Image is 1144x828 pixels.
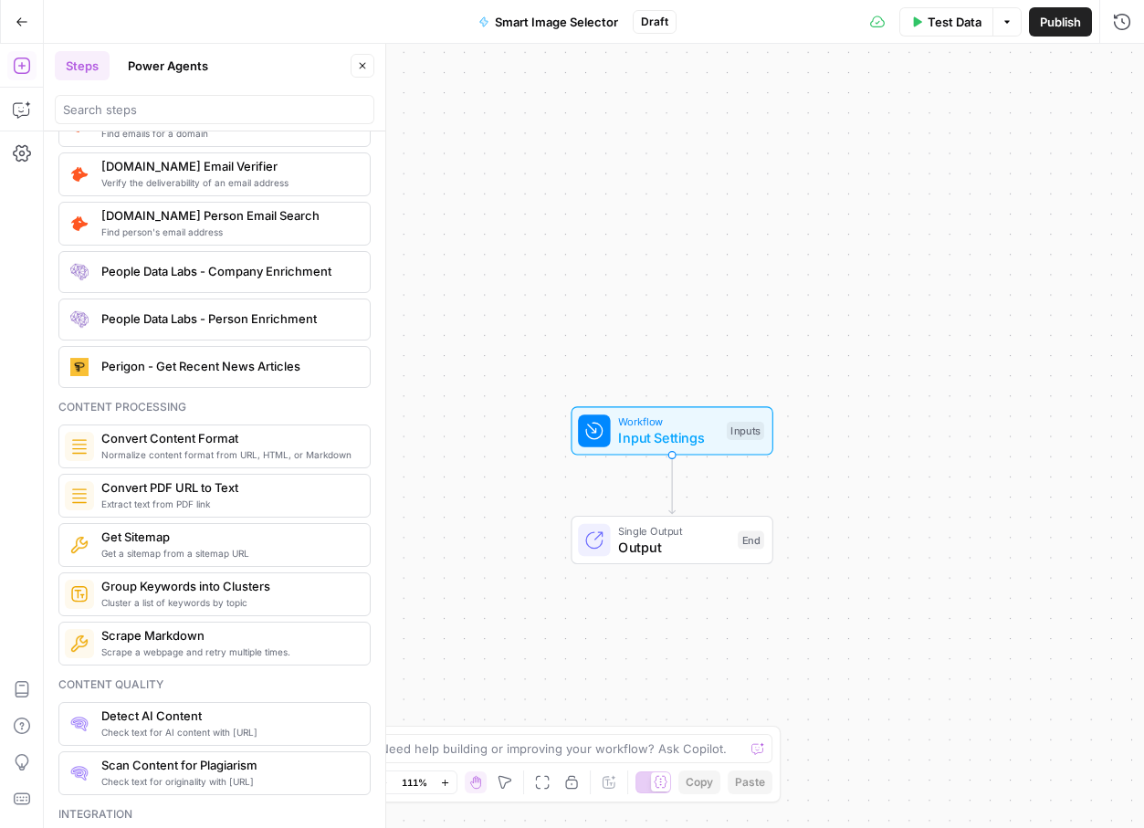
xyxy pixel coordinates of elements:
[618,428,719,448] span: Input Settings
[495,13,618,31] span: Smart Image Selector
[101,707,355,725] span: Detect AI Content
[101,429,355,447] span: Convert Content Format
[467,7,629,37] button: Smart Image Selector
[618,523,729,540] span: Single Output
[70,358,89,376] img: jle3u2szsrfnwtkz0xrwrcblgop0
[101,645,355,659] span: Scrape a webpage and retry multiple times.
[101,774,355,789] span: Check text for originality with [URL]
[686,774,713,791] span: Copy
[101,157,355,175] span: [DOMAIN_NAME] Email Verifier
[70,263,89,281] img: lpaqdqy7dn0qih3o8499dt77wl9d
[101,497,355,511] span: Extract text from PDF link
[618,414,719,430] span: Workflow
[641,14,668,30] span: Draft
[70,215,89,233] img: pda2t1ka3kbvydj0uf1ytxpc9563
[402,775,427,790] span: 111%
[70,165,89,183] img: pldo0csms1a1dhwc6q9p59if9iaj
[70,715,89,733] img: 0h7jksvol0o4df2od7a04ivbg1s0
[101,357,355,375] span: Perigon - Get Recent News Articles
[101,546,355,561] span: Get a sitemap from a sitemap URL
[101,447,355,462] span: Normalize content format from URL, HTML, or Markdown
[928,13,981,31] span: Test Data
[101,175,355,190] span: Verify the deliverability of an email address
[101,206,355,225] span: [DOMAIN_NAME] Person Email Search
[70,536,89,554] img: f4ipyughhjoltrt2pmrkdvcgegex
[55,51,110,80] button: Steps
[58,806,371,823] div: Integration
[101,725,355,739] span: Check text for AI content with [URL]
[101,528,355,546] span: Get Sitemap
[515,516,828,564] div: Single OutputOutputEnd
[70,487,89,505] img: 62yuwf1kr9krw125ghy9mteuwaw4
[70,310,89,329] img: rmubdrbnbg1gnbpnjb4bpmji9sfb
[101,626,355,645] span: Scrape Markdown
[101,577,355,595] span: Group Keywords into Clusters
[1029,7,1092,37] button: Publish
[101,309,355,328] span: People Data Labs - Person Enrichment
[678,770,720,794] button: Copy
[735,774,765,791] span: Paste
[728,770,772,794] button: Paste
[70,634,89,653] img: jlmgu399hrhymlku2g1lv3es8mdc
[101,595,355,610] span: Cluster a list of keywords by topic
[70,585,89,603] img: 14hgftugzlhicq6oh3k7w4rc46c1
[58,399,371,415] div: Content processing
[899,7,992,37] button: Test Data
[738,531,764,550] div: End
[727,422,764,440] div: Inputs
[101,756,355,774] span: Scan Content for Plagiarism
[101,262,355,280] span: People Data Labs - Company Enrichment
[618,537,729,557] span: Output
[70,764,89,782] img: g05n0ak81hcbx2skfcsf7zupj8nr
[101,225,355,239] span: Find person's email address
[1040,13,1081,31] span: Publish
[669,455,676,513] g: Edge from start to end
[63,100,366,119] input: Search steps
[101,126,355,141] span: Find emails for a domain
[101,478,355,497] span: Convert PDF URL to Text
[70,437,89,456] img: o3r9yhbrn24ooq0tey3lueqptmfj
[117,51,219,80] button: Power Agents
[58,676,371,693] div: Content quality
[515,406,828,455] div: WorkflowInput SettingsInputs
